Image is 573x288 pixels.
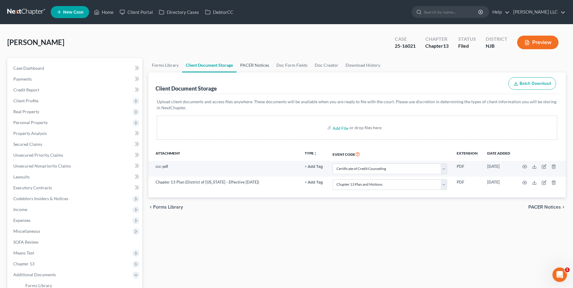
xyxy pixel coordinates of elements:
[8,161,142,171] a: Unsecured Nonpriority Claims
[314,152,317,155] i: unfold_more
[305,165,323,169] button: + Add Tag
[13,120,48,125] span: Personal Property
[13,272,56,277] span: Additional Documents
[8,171,142,182] a: Lawsuits
[13,152,63,158] span: Unsecured Priority Claims
[13,131,47,136] span: Property Analysis
[13,66,44,71] span: Case Dashboard
[517,36,559,49] button: Preview
[148,205,183,210] button: chevron_left Forms Library
[486,43,507,50] div: NJB
[452,161,482,177] td: PDF
[305,181,323,184] button: + Add Tag
[13,185,52,190] span: Executory Contracts
[156,7,202,18] a: Directory Cases
[273,58,311,72] a: Doc Form Fields
[443,43,449,49] span: 13
[8,237,142,248] a: SOFA Review
[520,81,551,86] span: Batch Download
[13,229,40,234] span: Miscellaneous
[311,58,342,72] a: Doc Creator
[13,207,27,212] span: Income
[13,142,42,147] span: Secured Claims
[305,164,323,169] a: + Add Tag
[8,182,142,193] a: Executory Contracts
[452,177,482,192] td: PDF
[305,179,323,185] a: + Add Tag
[13,76,32,82] span: Payments
[13,250,34,255] span: Means Test
[13,261,34,266] span: Chapter 13
[8,139,142,150] a: Secured Claims
[8,74,142,85] a: Payments
[305,152,317,155] button: TYPEunfold_more
[486,36,507,43] div: District
[458,43,476,50] div: Filed
[202,7,236,18] a: DebtorCC
[148,205,153,210] i: chevron_left
[482,177,515,192] td: [DATE]
[8,85,142,95] a: Credit Report
[510,7,565,18] a: [PERSON_NAME] LLC
[13,218,31,223] span: Expenses
[7,38,64,46] span: [PERSON_NAME]
[328,147,452,161] th: Event Code
[561,205,566,210] i: chevron_right
[13,87,39,92] span: Credit Report
[8,128,142,139] a: Property Analysis
[349,125,381,131] div: or drop files here
[13,109,39,114] span: Real Property
[13,163,71,168] span: Unsecured Nonpriority Claims
[8,150,142,161] a: Unsecured Priority Claims
[489,7,510,18] a: Help
[63,10,83,14] span: New Case
[237,58,273,72] a: PACER Notices
[425,43,449,50] div: Chapter
[117,7,156,18] a: Client Portal
[565,267,570,272] span: 1
[552,267,567,282] iframe: Intercom live chat
[8,63,142,74] a: Case Dashboard
[25,283,52,288] span: Forms Library
[153,205,183,210] span: Forms Library
[395,43,416,50] div: 25-16021
[528,205,566,210] button: PACER Notices chevron_right
[156,85,217,92] div: Client Document Storage
[13,239,38,245] span: SOFA Review
[508,77,556,90] button: Batch Download
[13,174,30,179] span: Lawsuits
[424,6,479,18] input: Search by name...
[157,99,557,111] p: Upload client documents and access files anywhere. These documents will be available when you are...
[395,36,416,43] div: Case
[528,205,561,210] span: PACER Notices
[148,177,300,192] td: Chapter 13 Plan (District of [US_STATE] - Effective [DATE])
[182,58,237,72] a: Client Document Storage
[342,58,384,72] a: Download History
[452,147,482,161] th: Extension
[482,147,515,161] th: Date added
[91,7,117,18] a: Home
[148,58,182,72] a: Forms Library
[482,161,515,177] td: [DATE]
[458,36,476,43] div: Status
[148,161,300,177] td: ccc-pdf
[13,98,38,103] span: Client Profile
[425,36,449,43] div: Chapter
[148,147,300,161] th: Attachment
[13,196,68,201] span: Codebtors Insiders & Notices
